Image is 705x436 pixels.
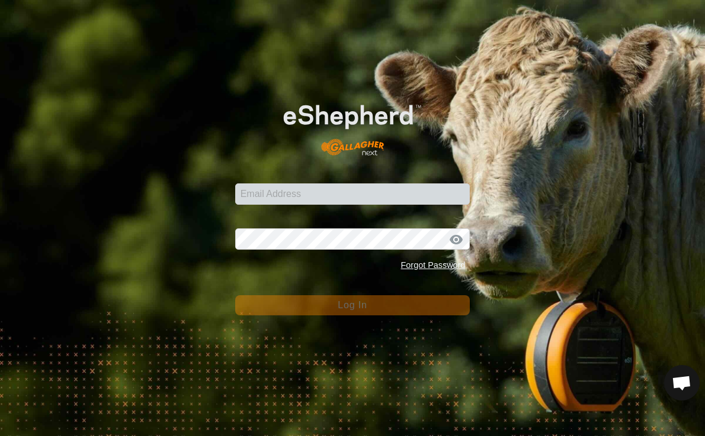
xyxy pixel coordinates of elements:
div: Open chat [664,365,700,401]
a: Forgot Password [401,260,466,270]
span: Log In [338,300,367,310]
button: Log In [235,295,470,315]
input: Email Address [235,183,470,205]
img: E-shepherd Logo [258,85,446,165]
